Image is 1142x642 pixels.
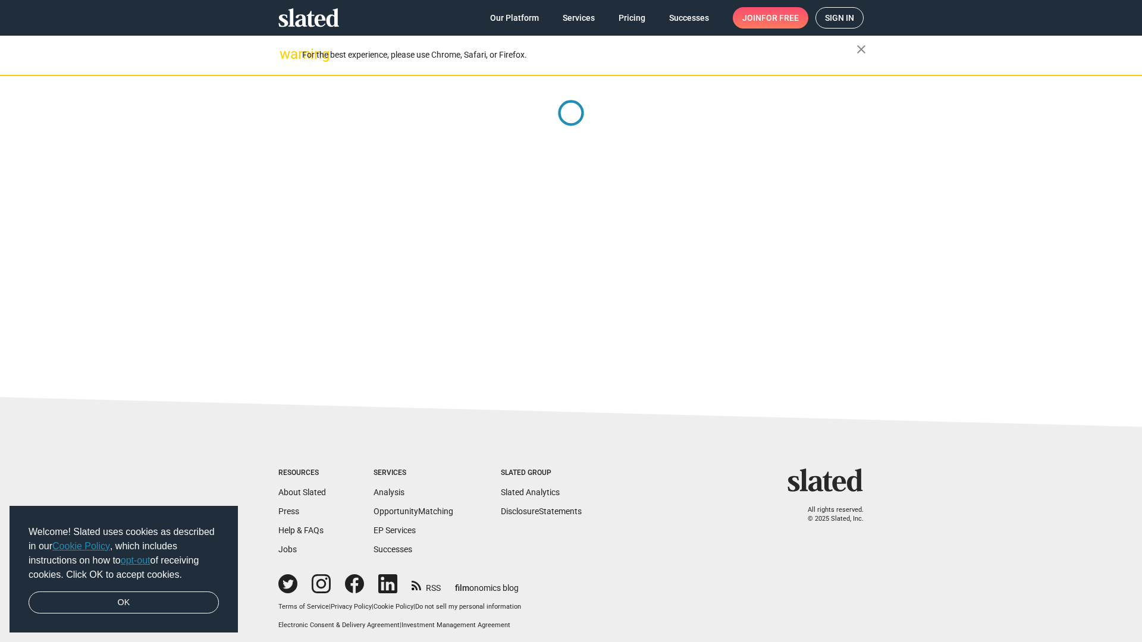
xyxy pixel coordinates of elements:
[415,603,521,612] button: Do not sell my personal information
[795,506,864,523] p: All rights reserved. © 2025 Slated, Inc.
[10,506,238,633] div: cookieconsent
[413,603,415,610] span: |
[374,487,404,497] a: Analysis
[29,591,219,614] a: dismiss cookie message
[501,468,582,478] div: Slated Group
[372,603,374,610] span: |
[455,573,519,594] a: filmonomics blog
[278,468,326,478] div: Resources
[669,7,709,29] span: Successes
[761,7,799,29] span: for free
[481,7,548,29] a: Our Platform
[619,7,645,29] span: Pricing
[280,47,294,61] mat-icon: warning
[278,525,324,535] a: Help & FAQs
[854,42,868,56] mat-icon: close
[374,468,453,478] div: Services
[374,525,416,535] a: EP Services
[412,575,441,594] a: RSS
[490,7,539,29] span: Our Platform
[374,545,412,554] a: Successes
[278,487,326,497] a: About Slated
[553,7,604,29] a: Services
[52,541,110,551] a: Cookie Policy
[660,7,719,29] a: Successes
[302,47,857,63] div: For the best experience, please use Chrome, Safari, or Firefox.
[733,7,808,29] a: Joinfor free
[401,621,510,629] a: Investment Management Agreement
[400,621,401,629] span: |
[455,583,469,593] span: film
[609,7,655,29] a: Pricing
[29,525,219,582] span: Welcome! Slated uses cookies as described in our , which includes instructions on how to of recei...
[121,555,150,565] a: opt-out
[815,7,864,29] a: Sign in
[278,506,299,516] a: Press
[374,603,413,610] a: Cookie Policy
[825,8,854,28] span: Sign in
[742,7,799,29] span: Join
[501,506,582,516] a: DisclosureStatements
[374,506,453,516] a: OpportunityMatching
[563,7,595,29] span: Services
[278,603,329,610] a: Terms of Service
[501,487,560,497] a: Slated Analytics
[331,603,372,610] a: Privacy Policy
[278,545,297,554] a: Jobs
[329,603,331,610] span: |
[278,621,400,629] a: Electronic Consent & Delivery Agreement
